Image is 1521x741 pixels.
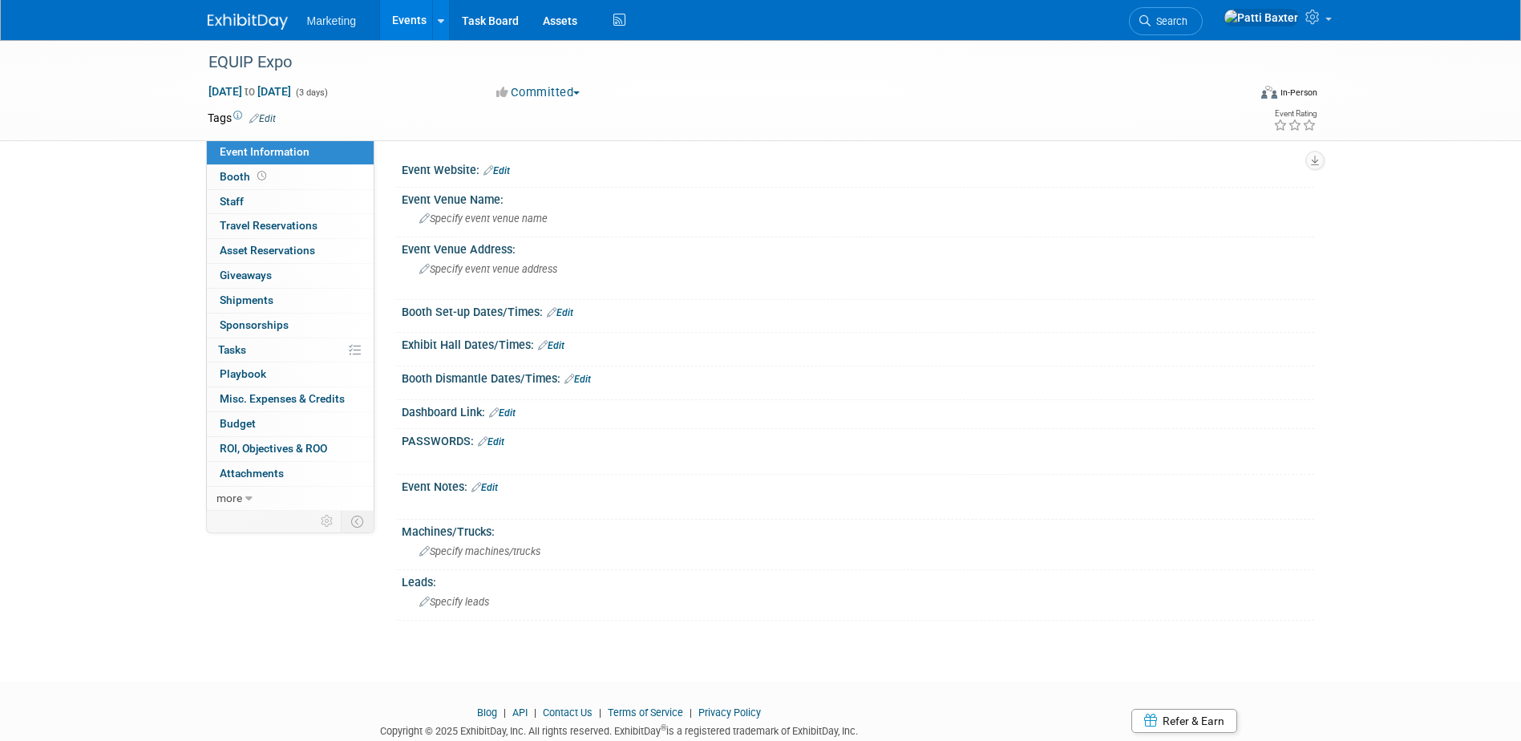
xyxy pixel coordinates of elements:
[207,140,374,164] a: Event Information
[402,333,1314,354] div: Exhibit Hall Dates/Times:
[207,362,374,387] a: Playbook
[220,244,315,257] span: Asset Reservations
[220,269,272,281] span: Giveaways
[207,314,374,338] a: Sponsorships
[512,707,528,719] a: API
[207,437,374,461] a: ROI, Objectives & ROO
[686,707,696,719] span: |
[314,511,342,532] td: Personalize Event Tab Strip
[419,545,540,557] span: Specify machines/trucks
[220,467,284,480] span: Attachments
[478,436,504,447] a: Edit
[608,707,683,719] a: Terms of Service
[402,520,1314,540] div: Machines/Trucks:
[207,239,374,263] a: Asset Reservations
[595,707,605,719] span: |
[220,417,256,430] span: Budget
[471,482,498,493] a: Edit
[1131,709,1237,733] a: Refer & Earn
[1224,9,1299,26] img: Patti Baxter
[1280,87,1317,99] div: In-Person
[661,723,666,732] sup: ®
[220,318,289,331] span: Sponsorships
[220,170,269,183] span: Booth
[402,188,1314,208] div: Event Venue Name:
[483,165,510,176] a: Edit
[1273,110,1317,118] div: Event Rating
[402,475,1314,496] div: Event Notes:
[208,14,288,30] img: ExhibitDay
[477,707,497,719] a: Blog
[207,338,374,362] a: Tasks
[242,85,257,98] span: to
[489,407,516,419] a: Edit
[564,374,591,385] a: Edit
[294,87,328,98] span: (3 days)
[1261,86,1277,99] img: Format-Inperson.png
[1129,7,1203,35] a: Search
[249,113,276,124] a: Edit
[419,596,489,608] span: Specify leads
[220,195,244,208] span: Staff
[208,84,292,99] span: [DATE] [DATE]
[419,213,548,225] span: Specify event venue name
[207,462,374,486] a: Attachments
[207,214,374,238] a: Travel Reservations
[216,492,242,504] span: more
[538,340,564,351] a: Edit
[402,429,1314,450] div: PASSWORDS:
[203,48,1224,77] div: EQUIP Expo
[530,707,540,719] span: |
[419,263,557,275] span: Specify event venue address
[402,570,1314,590] div: Leads:
[208,110,276,126] td: Tags
[402,300,1314,321] div: Booth Set-up Dates/Times:
[547,307,573,318] a: Edit
[220,392,345,405] span: Misc. Expenses & Credits
[307,14,356,27] span: Marketing
[207,487,374,511] a: more
[500,707,510,719] span: |
[220,294,273,306] span: Shipments
[254,170,269,182] span: Booth not reserved yet
[208,720,1032,739] div: Copyright © 2025 ExhibitDay, Inc. All rights reserved. ExhibitDay is a registered trademark of Ex...
[220,442,327,455] span: ROI, Objectives & ROO
[207,289,374,313] a: Shipments
[220,145,309,158] span: Event Information
[402,400,1314,421] div: Dashboard Link:
[207,264,374,288] a: Giveaways
[207,165,374,189] a: Booth
[491,84,586,101] button: Committed
[218,343,246,356] span: Tasks
[341,511,374,532] td: Toggle Event Tabs
[207,387,374,411] a: Misc. Expenses & Credits
[220,367,266,380] span: Playbook
[207,190,374,214] a: Staff
[220,219,318,232] span: Travel Reservations
[1151,15,1187,27] span: Search
[207,412,374,436] a: Budget
[402,366,1314,387] div: Booth Dismantle Dates/Times:
[698,707,761,719] a: Privacy Policy
[1153,83,1318,107] div: Event Format
[402,158,1314,179] div: Event Website:
[543,707,593,719] a: Contact Us
[402,237,1314,257] div: Event Venue Address:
